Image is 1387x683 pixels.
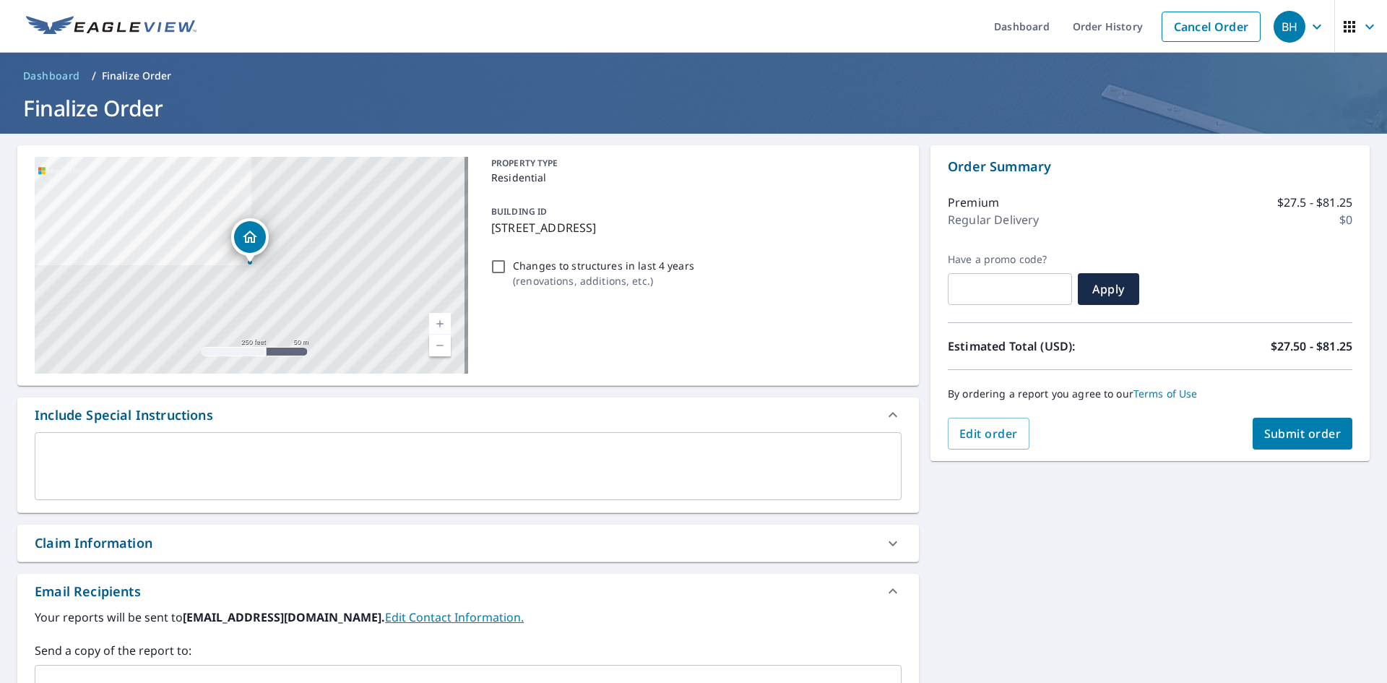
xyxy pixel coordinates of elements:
[17,64,86,87] a: Dashboard
[23,69,80,83] span: Dashboard
[35,642,902,659] label: Send a copy of the report to:
[17,93,1370,123] h1: Finalize Order
[17,64,1370,87] nav: breadcrumb
[948,387,1352,400] p: By ordering a report you agree to our
[35,582,141,601] div: Email Recipients
[35,405,213,425] div: Include Special Instructions
[959,426,1018,442] span: Edit order
[948,211,1039,228] p: Regular Delivery
[1089,281,1128,297] span: Apply
[385,609,524,625] a: EditContactInfo
[17,525,919,562] div: Claim Information
[92,67,96,85] li: /
[513,273,694,288] p: ( renovations, additions, etc. )
[948,194,999,211] p: Premium
[1339,211,1352,228] p: $0
[35,609,902,626] label: Your reports will be sent to
[429,335,451,356] a: Current Level 17, Zoom Out
[183,609,385,625] b: [EMAIL_ADDRESS][DOMAIN_NAME].
[231,218,269,263] div: Dropped pin, building 1, Residential property, 409 Badger Ln Waunakee, WI 53597
[513,258,694,273] p: Changes to structures in last 4 years
[948,338,1150,355] p: Estimated Total (USD):
[17,574,919,609] div: Email Recipients
[17,398,919,432] div: Include Special Instructions
[491,219,896,236] p: [STREET_ADDRESS]
[491,170,896,185] p: Residential
[26,16,196,38] img: EV Logo
[35,533,152,553] div: Claim Information
[429,313,451,335] a: Current Level 17, Zoom In
[1133,387,1198,400] a: Terms of Use
[948,253,1072,266] label: Have a promo code?
[491,205,547,218] p: BUILDING ID
[1253,418,1353,450] button: Submit order
[1264,426,1341,442] span: Submit order
[1271,338,1352,355] p: $27.50 - $81.25
[1274,11,1305,43] div: BH
[1162,12,1261,42] a: Cancel Order
[102,69,172,83] p: Finalize Order
[948,157,1352,176] p: Order Summary
[1078,273,1139,305] button: Apply
[1277,194,1352,211] p: $27.5 - $81.25
[491,157,896,170] p: PROPERTY TYPE
[948,418,1029,450] button: Edit order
